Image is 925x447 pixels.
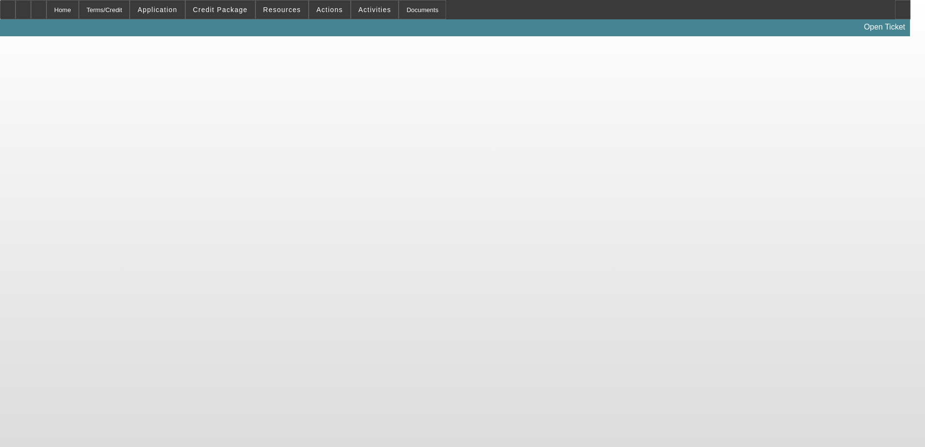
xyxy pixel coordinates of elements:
button: Activities [351,0,399,19]
span: Actions [316,6,343,14]
button: Resources [256,0,308,19]
button: Credit Package [186,0,255,19]
button: Actions [309,0,350,19]
span: Application [137,6,177,14]
span: Resources [263,6,301,14]
span: Activities [358,6,391,14]
a: Open Ticket [860,19,909,35]
button: Application [130,0,184,19]
span: Credit Package [193,6,248,14]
